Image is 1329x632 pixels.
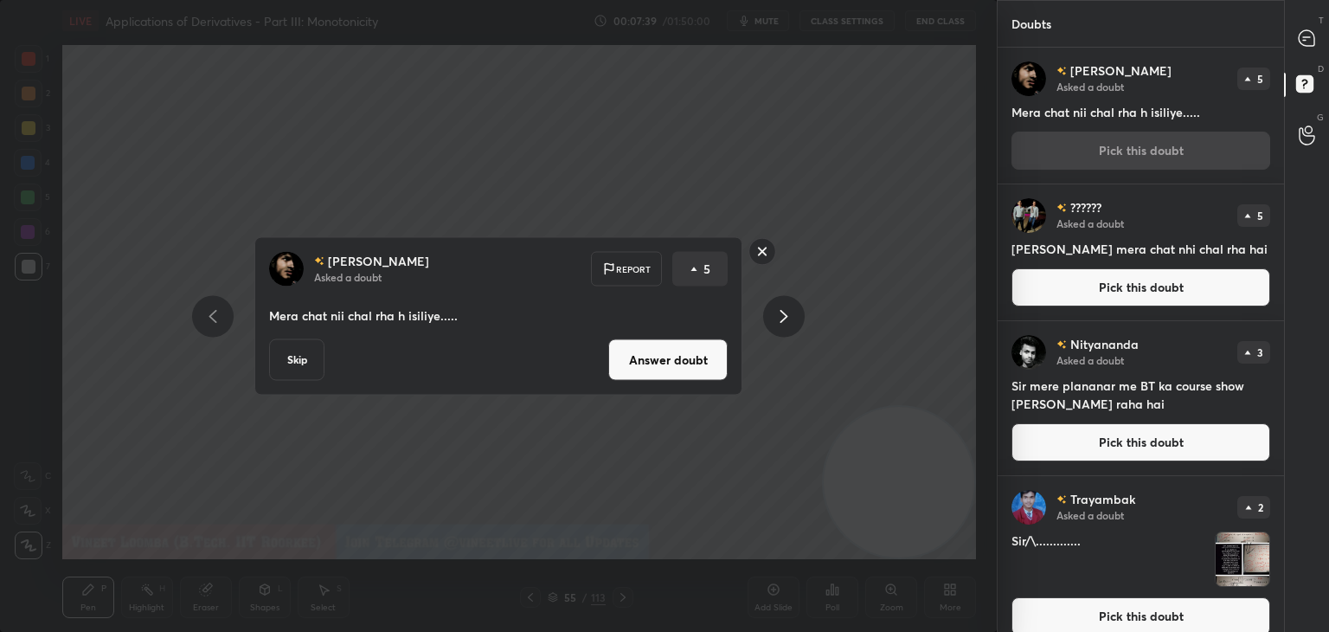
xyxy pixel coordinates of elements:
img: 17569726049W55U7.JPEG [1216,532,1269,586]
p: T [1319,14,1324,27]
h4: [PERSON_NAME] mera chat nhi chal rha hai [1011,240,1270,258]
p: Asked a doubt [1056,216,1124,230]
button: Skip [269,339,324,381]
img: no-rating-badge.077c3623.svg [1056,340,1067,350]
p: 3 [1257,347,1263,358]
p: 2 [1258,502,1263,513]
p: Asked a doubt [1056,508,1124,522]
img: no-rating-badge.077c3623.svg [1056,67,1067,76]
img: no-rating-badge.077c3623.svg [1056,495,1067,505]
p: [PERSON_NAME] [1070,64,1172,78]
h4: Mera chat nii chal rha h isiliye..... [1011,103,1270,121]
h4: Sir/\............. [1011,532,1208,587]
p: ?????? [1070,201,1101,215]
img: no-rating-badge.077c3623.svg [1056,203,1067,213]
p: Trayambak [1070,493,1135,506]
div: Report [591,252,662,287]
p: [PERSON_NAME] [328,255,429,268]
p: Asked a doubt [314,270,382,284]
p: G [1317,111,1324,124]
button: Answer doubt [608,339,728,381]
p: 5 [1257,74,1263,84]
img: e134e4937e9847fa8857b20438ad67e0.jpg [269,252,304,287]
img: e134e4937e9847fa8857b20438ad67e0.jpg [1011,61,1046,96]
p: 5 [703,261,710,278]
p: Nityananda [1070,338,1139,351]
button: Pick this doubt [1011,268,1270,306]
img: 14afad5982ef4cf58333860f41136a0e.jpg [1011,335,1046,370]
p: 5 [1257,210,1263,221]
p: D [1318,62,1324,75]
h4: Sir mere plananar me BT ka course show [PERSON_NAME] raha hai [1011,377,1270,413]
button: Pick this doubt [1011,423,1270,461]
p: Asked a doubt [1056,353,1124,367]
p: Doubts [998,1,1065,47]
img: 6f075d4a2ae64a62b0d511edeffcea47.jpg [1011,490,1046,525]
p: Asked a doubt [1056,80,1124,94]
p: Mera chat nii chal rha h isiliye..... [269,307,728,325]
img: 052e57046b784f7db702cac4b6643f96.jpg [1011,198,1046,233]
img: no-rating-badge.077c3623.svg [314,256,324,266]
